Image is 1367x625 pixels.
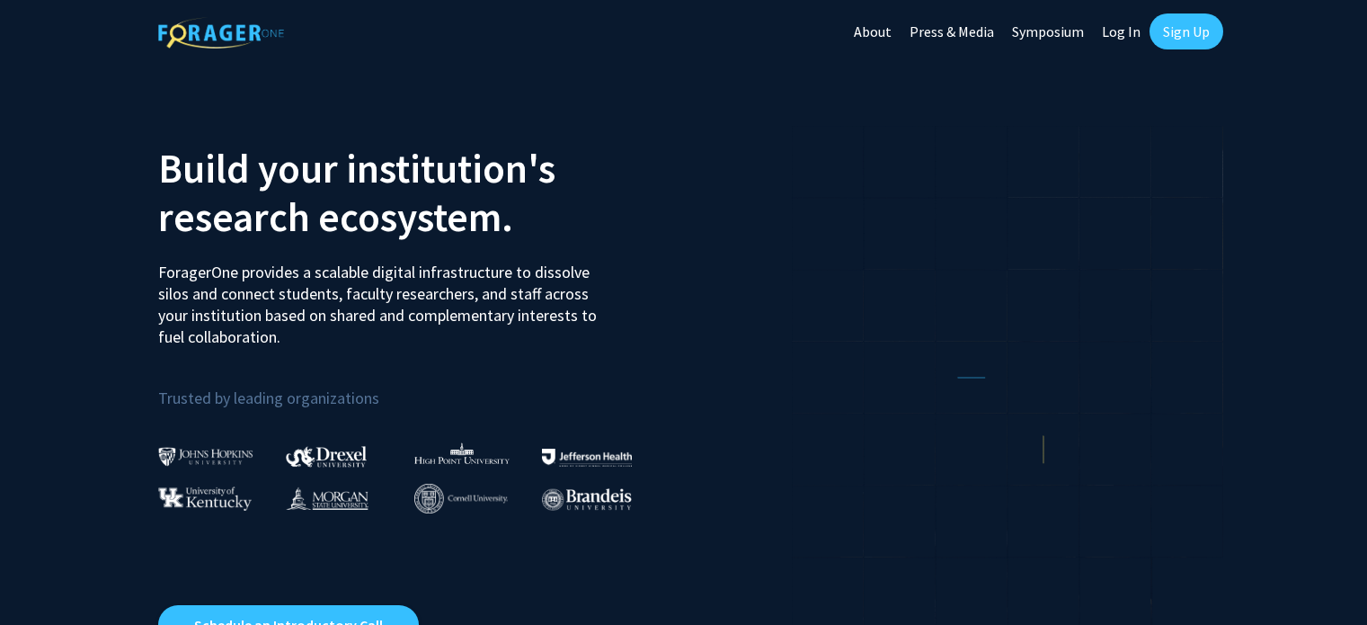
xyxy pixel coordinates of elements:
p: Trusted by leading organizations [158,362,670,412]
img: Johns Hopkins University [158,447,253,466]
p: ForagerOne provides a scalable digital infrastructure to dissolve silos and connect students, fac... [158,248,609,348]
img: Thomas Jefferson University [542,449,632,466]
img: ForagerOne Logo [158,17,284,49]
img: Morgan State University [286,487,368,510]
a: Sign Up [1150,13,1223,49]
img: Drexel University [286,446,367,467]
img: University of Kentucky [158,487,252,511]
img: High Point University [414,442,510,464]
h2: Build your institution's research ecosystem. [158,144,670,241]
img: Cornell University [414,484,508,513]
img: Brandeis University [542,488,632,511]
